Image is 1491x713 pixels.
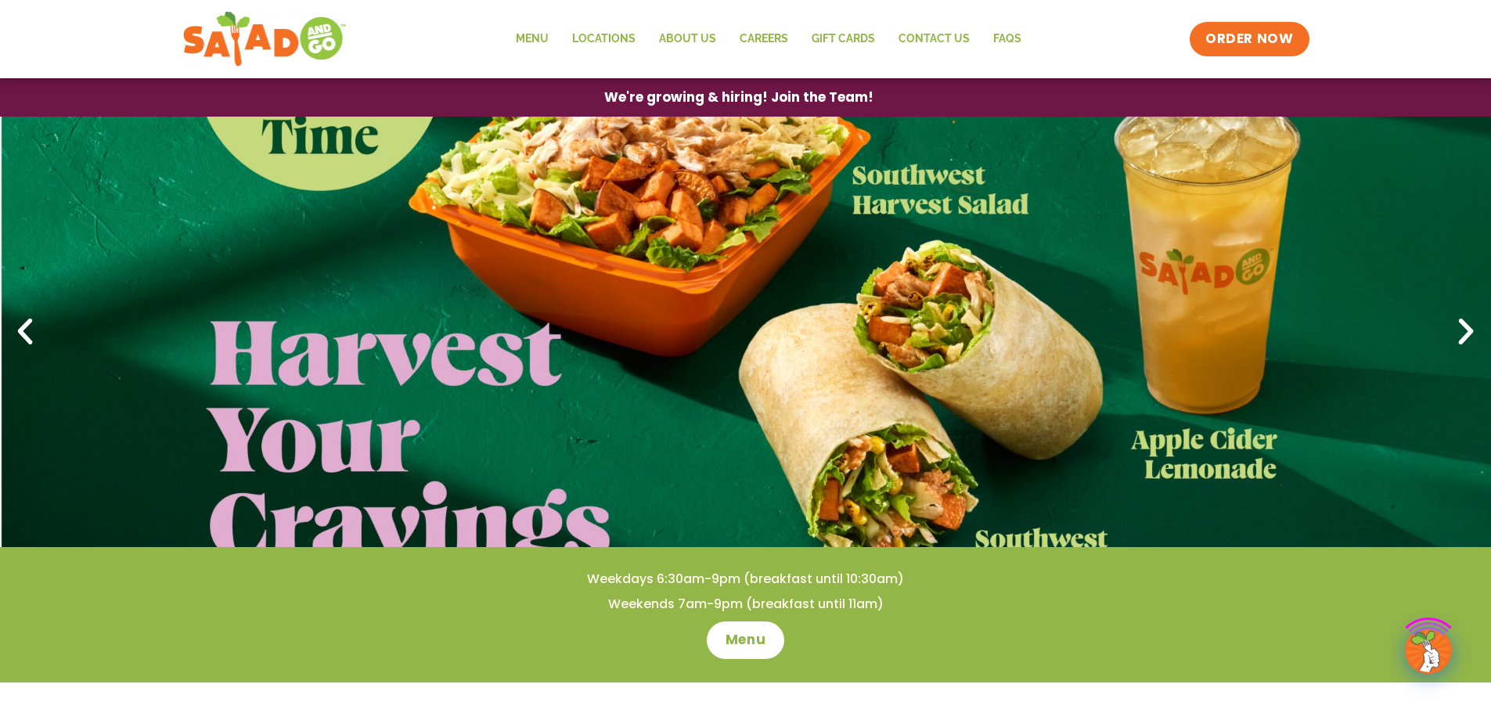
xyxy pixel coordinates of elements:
[604,91,873,104] span: We're growing & hiring! Join the Team!
[800,21,887,57] a: GIFT CARDS
[581,79,897,116] a: We're growing & hiring! Join the Team!
[31,596,1460,613] h4: Weekends 7am-9pm (breakfast until 11am)
[182,8,348,70] img: new-SAG-logo-768×292
[504,21,1033,57] nav: Menu
[981,21,1033,57] a: FAQs
[887,21,981,57] a: Contact Us
[560,21,647,57] a: Locations
[647,21,728,57] a: About Us
[1190,22,1309,56] a: ORDER NOW
[728,21,800,57] a: Careers
[726,631,765,650] span: Menu
[707,621,784,659] a: Menu
[504,21,560,57] a: Menu
[31,571,1460,588] h4: Weekdays 6:30am-9pm (breakfast until 10:30am)
[1205,30,1293,49] span: ORDER NOW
